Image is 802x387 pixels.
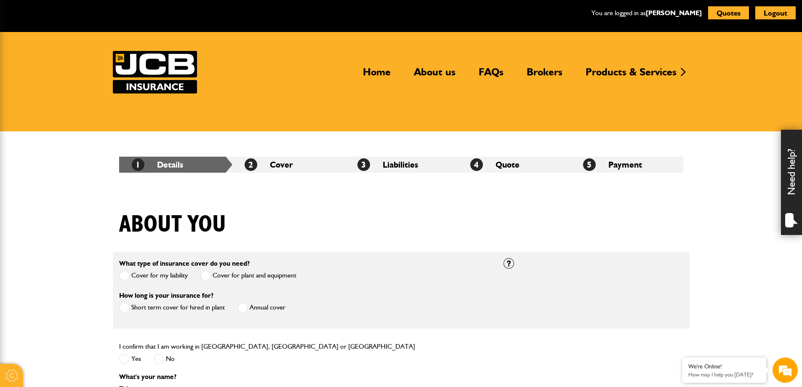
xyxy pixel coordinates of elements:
[592,8,702,19] p: You are logged in as
[237,302,285,313] label: Annual cover
[470,158,483,171] span: 4
[755,6,796,19] button: Logout
[113,51,197,93] a: JCB Insurance Services
[245,158,257,171] span: 2
[119,343,415,350] label: I confirm that I am working in [GEOGRAPHIC_DATA], [GEOGRAPHIC_DATA] or [GEOGRAPHIC_DATA]
[119,292,213,299] label: How long is your insurance for?
[119,374,491,380] p: What's your name?
[119,302,225,313] label: Short term cover for hired in plant
[472,66,510,85] a: FAQs
[688,371,760,378] p: How may I help you today?
[579,66,683,85] a: Products & Services
[408,66,462,85] a: About us
[119,157,232,173] li: Details
[345,157,458,173] li: Liabilities
[119,270,188,281] label: Cover for my liability
[200,270,296,281] label: Cover for plant and equipment
[583,158,596,171] span: 5
[646,9,702,17] a: [PERSON_NAME]
[113,51,197,93] img: JCB Insurance Services logo
[119,211,226,239] h1: About you
[154,354,175,364] label: No
[570,157,683,173] li: Payment
[357,66,397,85] a: Home
[132,158,144,171] span: 1
[520,66,569,85] a: Brokers
[688,363,760,370] div: We're Online!
[708,6,749,19] button: Quotes
[357,158,370,171] span: 3
[781,130,802,235] div: Need help?
[119,354,141,364] label: Yes
[458,157,570,173] li: Quote
[119,260,250,267] label: What type of insurance cover do you need?
[232,157,345,173] li: Cover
